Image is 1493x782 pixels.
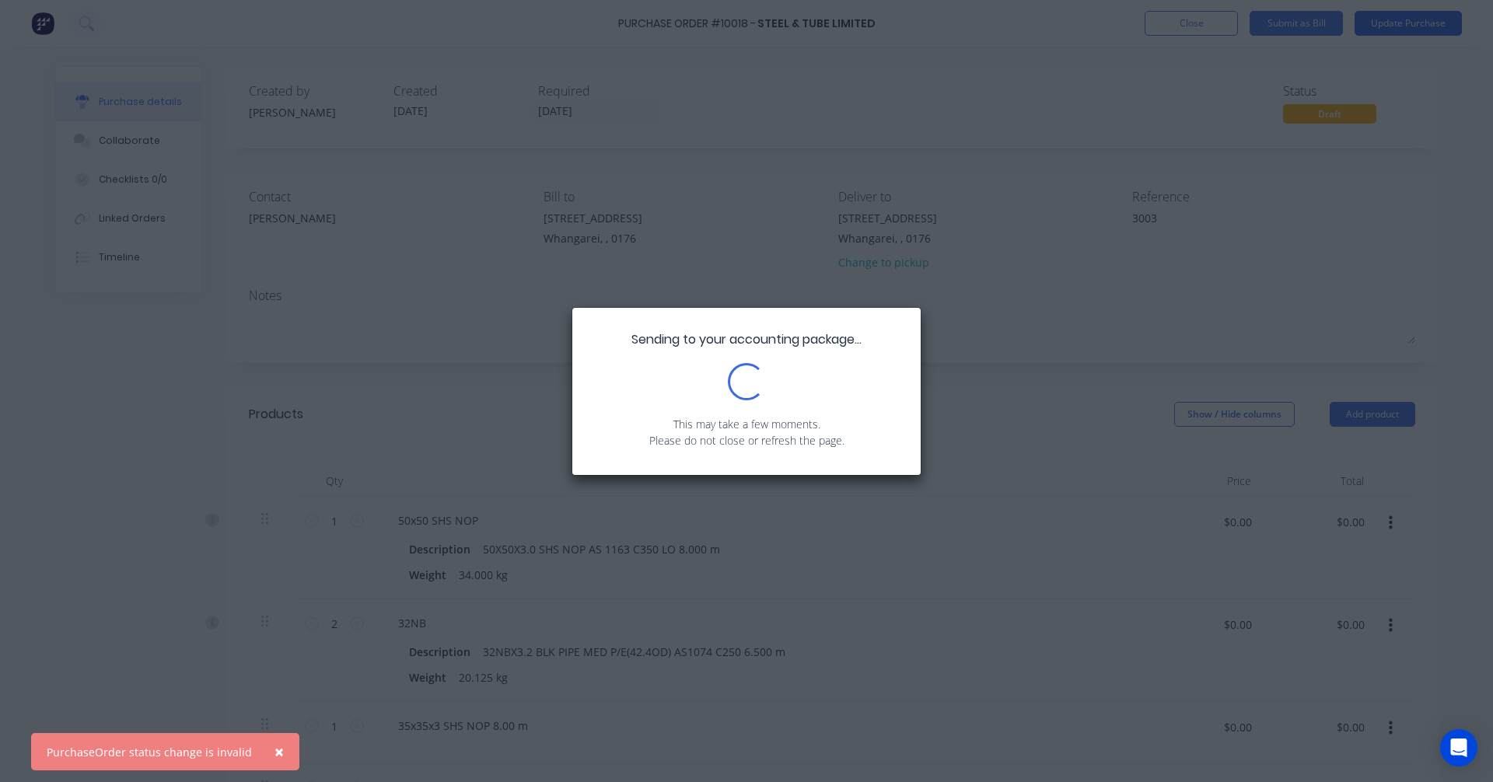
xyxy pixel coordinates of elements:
div: Open Intercom Messenger [1440,729,1477,766]
span: Sending to your accounting package... [631,330,862,348]
p: This may take a few moments. [596,416,897,432]
button: Close [259,733,299,770]
span: × [274,741,284,763]
div: PurchaseOrder status change is invalid [47,744,252,760]
p: Please do not close or refresh the page. [596,432,897,449]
